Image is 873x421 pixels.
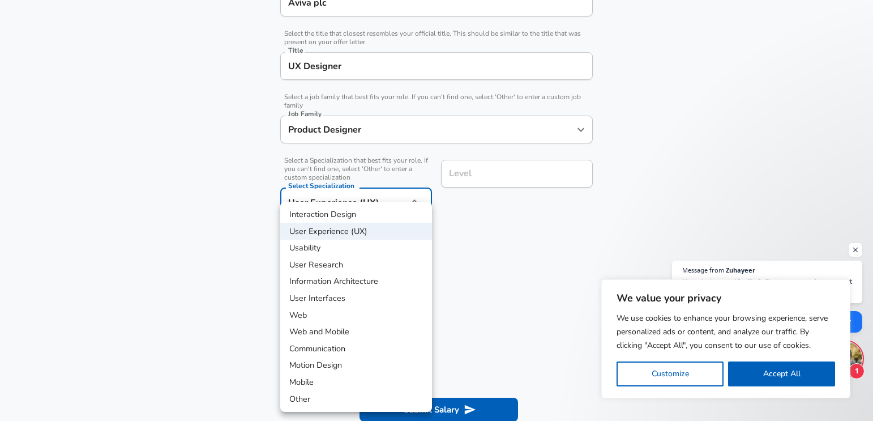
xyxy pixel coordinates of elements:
p: We value your privacy [617,291,835,305]
p: We use cookies to enhance your browsing experience, serve personalized ads or content, and analyz... [617,312,835,352]
span: Negotiating an AI offer? Check out our free-to-start coaching service: [682,276,852,297]
li: Mobile [280,374,432,391]
span: Zuhayeer [726,267,755,273]
li: Motion Design [280,357,432,374]
li: User Experience (UX) [280,223,432,240]
span: 1 [849,363,865,379]
li: User Interfaces [280,290,432,307]
li: Information Architecture [280,273,432,290]
span: Message from [682,267,724,273]
button: Accept All [728,362,835,386]
div: Open chat [828,342,862,376]
li: Usability [280,240,432,257]
div: We value your privacy [601,279,850,398]
li: Interaction Design [280,206,432,223]
li: Web [280,307,432,324]
li: Communication [280,341,432,358]
li: Web and Mobile [280,324,432,341]
li: User Research [280,257,432,274]
button: Customize [617,362,724,386]
li: Other [280,391,432,408]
